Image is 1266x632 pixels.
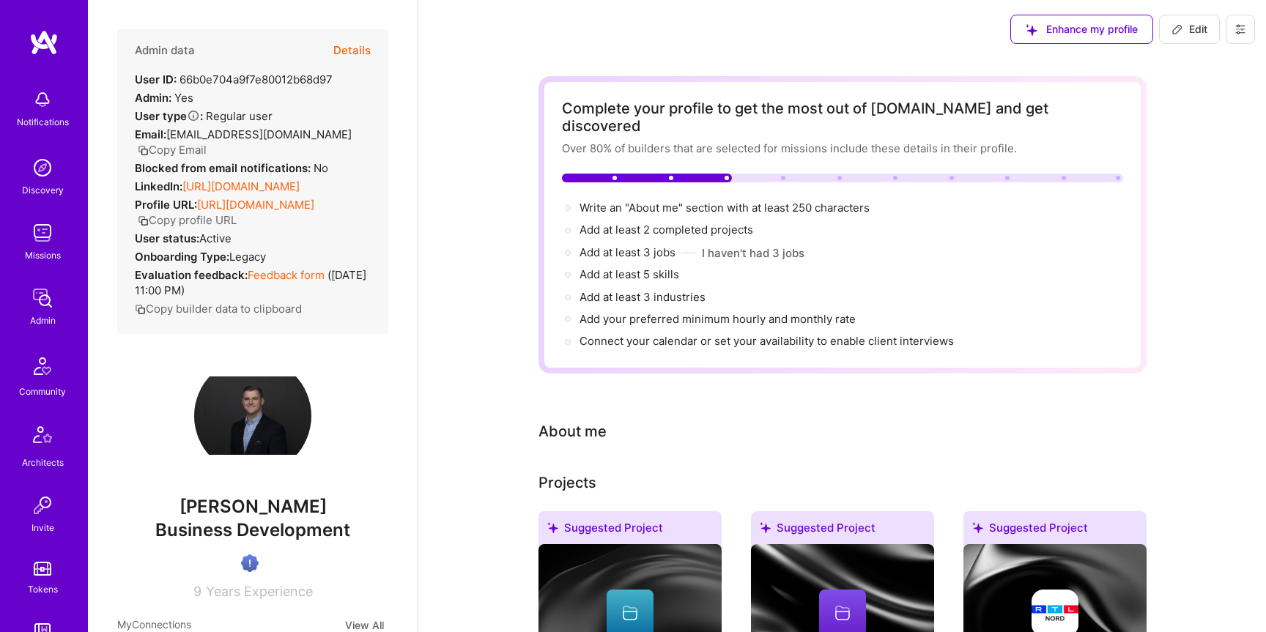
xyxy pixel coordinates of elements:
img: discovery [28,153,57,182]
span: Add at least 2 completed projects [580,223,753,237]
button: Edit [1159,15,1220,44]
h4: Admin data [135,44,195,57]
div: Tokens [28,581,58,597]
i: icon Copy [135,304,146,315]
strong: Blocked from email notifications: [135,161,314,175]
button: Copy Email [138,142,207,157]
div: Suggested Project [538,511,722,550]
img: Invite [28,491,57,520]
div: Over 80% of builders that are selected for missions include these details in their profile. [562,141,1123,156]
i: icon Copy [138,145,149,156]
i: icon SuggestedTeams [760,522,771,533]
img: bell [28,85,57,114]
span: [PERSON_NAME] [117,496,388,518]
a: [URL][DOMAIN_NAME] [182,179,300,193]
strong: User ID: [135,73,177,86]
strong: Email: [135,127,166,141]
span: Edit [1171,22,1207,37]
strong: Admin: [135,91,171,105]
strong: User status: [135,231,199,245]
span: Add at least 3 jobs [580,245,675,259]
strong: Onboarding Type: [135,250,229,264]
span: [EMAIL_ADDRESS][DOMAIN_NAME] [166,127,352,141]
i: icon Copy [138,215,149,226]
div: ( [DATE] 11:00 PM ) [135,267,371,298]
i: icon SuggestedTeams [972,522,983,533]
span: Active [199,231,232,245]
div: Community [19,384,66,399]
div: No [135,160,328,176]
div: Complete your profile to get the most out of [DOMAIN_NAME] and get discovered [562,100,1123,135]
strong: Evaluation feedback: [135,268,248,282]
img: High Potential User [241,554,259,572]
div: Yes [135,90,193,105]
span: Add at least 3 industries [580,290,706,304]
div: Missions [25,248,61,263]
div: 66b0e704a9f7e80012b68d97 [135,72,333,87]
span: Enhance my profile [1026,22,1138,37]
a: Feedback form [248,268,325,282]
i: icon SuggestedTeams [547,522,558,533]
div: Architects [22,455,64,470]
button: I haven't had 3 jobs [702,245,804,261]
span: legacy [229,250,266,264]
img: Architects [25,420,60,455]
div: Discovery [22,182,64,198]
div: Invite [32,520,54,535]
div: About me [538,420,607,442]
strong: LinkedIn: [135,179,182,193]
img: Community [25,349,60,384]
span: Years Experience [206,584,313,599]
span: Add at least 5 skills [580,267,679,281]
strong: Profile URL: [135,198,197,212]
img: teamwork [28,218,57,248]
span: Business Development [155,519,350,540]
div: Projects [538,472,596,494]
span: Write an "About me" section with at least 250 characters [580,201,873,215]
a: [URL][DOMAIN_NAME] [197,198,314,212]
div: Regular user [135,108,273,124]
button: Details [333,29,371,72]
button: Copy builder data to clipboard [135,301,302,316]
span: Connect your calendar or set your availability to enable client interviews [580,334,954,348]
div: Suggested Project [751,511,934,550]
strong: User type : [135,109,203,123]
img: User Avatar [194,357,311,475]
i: Help [187,109,200,122]
i: icon SuggestedTeams [1026,24,1037,36]
img: admin teamwork [28,283,57,313]
img: tokens [34,562,51,576]
div: Notifications [17,114,69,130]
button: Copy profile URL [138,212,237,228]
div: Suggested Project [963,511,1147,550]
button: Enhance my profile [1010,15,1153,44]
img: logo [29,29,59,56]
span: Add your preferred minimum hourly and monthly rate [580,312,856,326]
div: Admin [30,313,56,328]
span: 9 [193,584,201,599]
